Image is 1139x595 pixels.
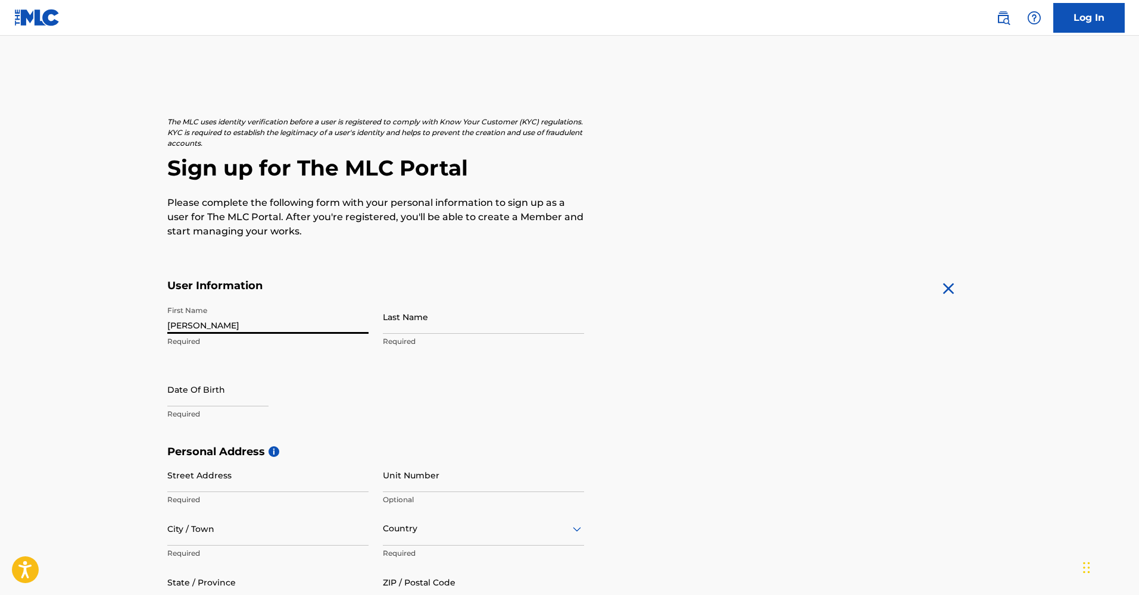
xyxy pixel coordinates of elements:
h5: User Information [167,279,584,293]
img: help [1027,11,1041,25]
div: Help [1022,6,1046,30]
div: Drag [1083,550,1090,585]
p: Required [167,494,369,505]
p: Required [167,548,369,559]
p: Required [383,336,584,347]
img: close [939,279,958,298]
p: Please complete the following form with your personal information to sign up as a user for The ML... [167,196,584,239]
span: i [269,446,279,457]
p: The MLC uses identity verification before a user is registered to comply with Know Your Customer ... [167,117,584,149]
p: Required [167,336,369,347]
p: Optional [383,494,584,505]
p: Required [383,548,584,559]
a: Log In [1053,3,1125,33]
img: search [996,11,1010,25]
img: MLC Logo [14,9,60,26]
h2: Sign up for The MLC Portal [167,155,972,181]
a: Public Search [991,6,1015,30]
iframe: Chat Widget [1079,538,1139,595]
h5: Personal Address [167,445,972,459]
p: Required [167,409,369,419]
